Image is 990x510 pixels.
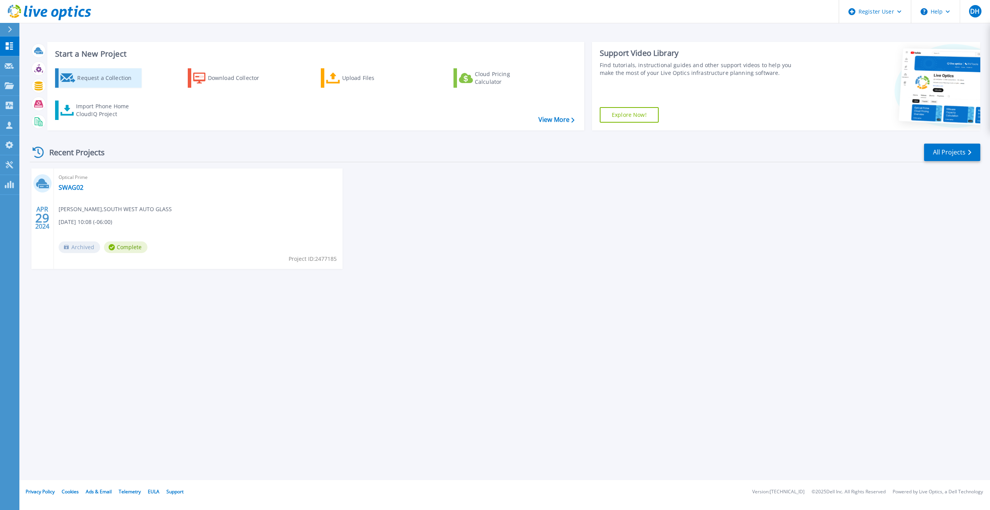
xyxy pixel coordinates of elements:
[600,61,800,77] div: Find tutorials, instructional guides and other support videos to help you make the most of your L...
[600,107,659,123] a: Explore Now!
[453,68,540,88] a: Cloud Pricing Calculator
[77,70,139,86] div: Request a Collection
[55,50,574,58] h3: Start a New Project
[342,70,404,86] div: Upload Files
[30,143,115,162] div: Recent Projects
[35,215,49,221] span: 29
[104,241,147,253] span: Complete
[55,68,142,88] a: Request a Collection
[119,488,141,495] a: Telemetry
[59,184,83,191] a: SWAG02
[86,488,112,495] a: Ads & Email
[62,488,79,495] a: Cookies
[59,205,172,213] span: [PERSON_NAME] , SOUTH WEST AUTO GLASS
[59,241,100,253] span: Archived
[26,488,55,495] a: Privacy Policy
[76,102,137,118] div: Import Phone Home CloudIQ Project
[475,70,537,86] div: Cloud Pricing Calculator
[35,204,50,232] div: APR 2024
[188,68,274,88] a: Download Collector
[893,489,983,494] li: Powered by Live Optics, a Dell Technology
[924,144,980,161] a: All Projects
[812,489,886,494] li: © 2025 Dell Inc. All Rights Reserved
[59,173,338,182] span: Optical Prime
[59,218,112,226] span: [DATE] 10:08 (-06:00)
[538,116,575,123] a: View More
[208,70,270,86] div: Download Collector
[321,68,407,88] a: Upload Files
[148,488,159,495] a: EULA
[970,8,980,14] span: DH
[289,255,337,263] span: Project ID: 2477185
[166,488,183,495] a: Support
[600,48,800,58] div: Support Video Library
[752,489,805,494] li: Version: [TECHNICAL_ID]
